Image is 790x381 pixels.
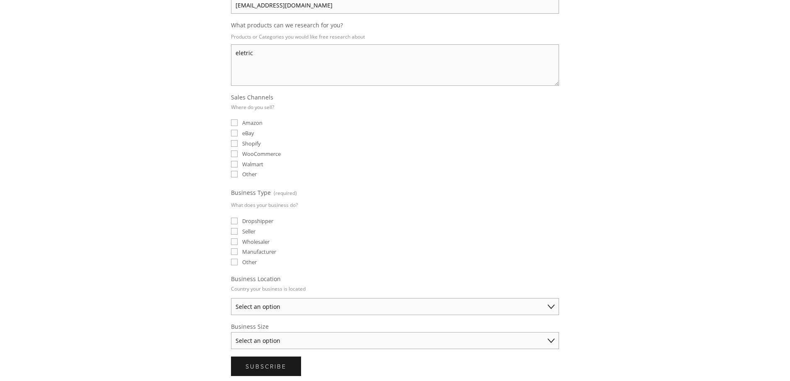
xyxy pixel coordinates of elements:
[231,140,238,147] input: Shopify
[242,228,255,235] span: Seller
[231,161,238,167] input: Walmart
[231,21,343,29] span: What products can we research for you?
[231,238,238,245] input: Wholesaler
[242,140,261,147] span: Shopify
[242,248,276,255] span: Manufacturer
[231,357,301,376] button: SubscribeSubscribe
[231,31,559,43] p: Products or Categories you would like free research about
[246,362,287,370] span: Subscribe
[231,101,274,113] p: Where do you sell?
[231,275,281,283] span: Business Location
[242,170,257,178] span: Other
[231,259,238,265] input: Other
[231,298,559,315] select: Business Location
[242,160,263,168] span: Walmart
[242,238,270,245] span: Wholesaler
[231,44,559,86] textarea: eletric
[242,217,273,225] span: Dropshipper
[242,119,263,126] span: Amazon
[274,187,297,199] span: (required)
[231,323,269,330] span: Business Size
[231,171,238,177] input: Other
[231,199,298,211] p: What does your business do?
[231,119,238,126] input: Amazon
[231,130,238,136] input: eBay
[231,248,238,255] input: Manufacturer
[242,129,254,137] span: eBay
[231,283,306,295] p: Country your business is located
[242,258,257,266] span: Other
[231,218,238,224] input: Dropshipper
[231,150,238,157] input: WooCommerce
[231,332,559,349] select: Business Size
[242,150,281,158] span: WooCommerce
[231,93,273,101] span: Sales Channels
[231,228,238,235] input: Seller
[231,189,271,197] span: Business Type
